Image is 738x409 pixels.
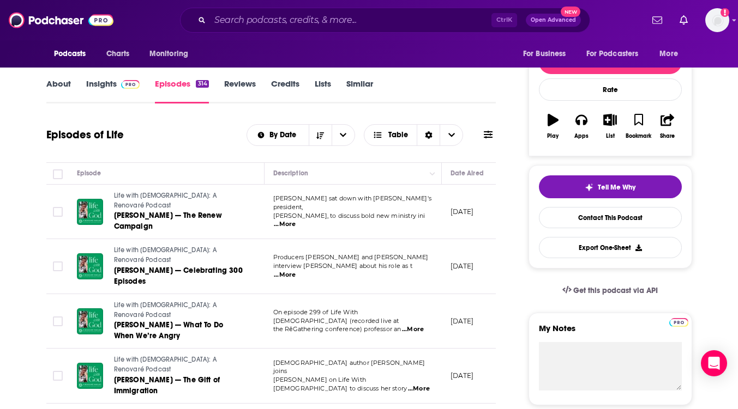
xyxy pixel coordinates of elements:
[625,107,653,146] button: Bookmark
[114,301,245,320] a: Life with [DEMOGRAPHIC_DATA]: A Renovaré Podcast
[121,80,140,89] img: Podchaser Pro
[114,320,245,341] a: [PERSON_NAME] — What To Do When We’re Angry
[659,46,678,62] span: More
[585,183,593,192] img: tell me why sparkle
[114,192,217,209] span: Life with [DEMOGRAPHIC_DATA]: A Renovaré Podcast
[669,316,688,327] a: Pro website
[598,183,635,192] span: Tell Me Why
[273,376,407,392] span: [PERSON_NAME] on Life With [DEMOGRAPHIC_DATA] to discuss her story
[114,375,245,396] a: [PERSON_NAME] — The Gift of Immigration
[606,133,615,139] div: List
[586,46,639,62] span: For Podcasters
[388,131,408,139] span: Table
[114,320,223,340] span: [PERSON_NAME] — What To Do When We’re Angry
[273,167,308,180] div: Description
[114,301,217,319] span: Life with [DEMOGRAPHIC_DATA]: A Renovaré Podcast
[273,253,429,261] span: Producers [PERSON_NAME] and [PERSON_NAME]
[271,78,299,103] a: Credits
[705,8,729,32] button: Show profile menu
[86,78,140,103] a: InsightsPodchaser Pro
[675,11,692,29] a: Show notifications dropdown
[451,167,484,180] div: Date Aired
[114,246,217,264] span: Life with [DEMOGRAPHIC_DATA]: A Renovaré Podcast
[539,175,682,198] button: tell me why sparkleTell Me Why
[149,46,188,62] span: Monitoring
[114,355,245,374] a: Life with [DEMOGRAPHIC_DATA]: A Renovaré Podcast
[247,131,309,139] button: open menu
[596,107,624,146] button: List
[451,371,474,380] p: [DATE]
[417,125,440,145] div: Sort Direction
[53,261,63,271] span: Toggle select row
[46,78,71,103] a: About
[114,191,245,210] a: Life with [DEMOGRAPHIC_DATA]: A Renovaré Podcast
[53,371,63,381] span: Toggle select row
[653,107,681,146] button: Share
[721,8,729,17] svg: Add a profile image
[273,359,425,375] span: [DEMOGRAPHIC_DATA] author [PERSON_NAME] joins
[155,78,208,103] a: Episodes314
[573,286,658,295] span: Get this podcast via API
[114,210,245,232] a: [PERSON_NAME] — The Renew Campaign
[54,46,86,62] span: Podcasts
[561,7,580,17] span: New
[491,13,517,27] span: Ctrl K
[114,356,217,373] span: Life with [DEMOGRAPHIC_DATA]: A Renovaré Podcast
[539,323,682,342] label: My Notes
[273,308,399,325] span: On episode 299 of Life With [DEMOGRAPHIC_DATA] (recorded live at
[224,78,256,103] a: Reviews
[114,246,245,265] a: Life with [DEMOGRAPHIC_DATA]: A Renovaré Podcast
[526,14,581,27] button: Open AdvancedNew
[539,207,682,228] a: Contact This Podcast
[114,265,245,287] a: [PERSON_NAME] — Celebrating 300 Episodes
[114,266,243,286] span: [PERSON_NAME] — Celebrating 300 Episodes
[273,212,425,219] span: [PERSON_NAME], to discuss bold new ministry ini
[180,8,590,33] div: Search podcasts, credits, & more...
[554,277,667,304] a: Get this podcast via API
[346,78,373,103] a: Similar
[210,11,491,29] input: Search podcasts, credits, & more...
[114,211,222,231] span: [PERSON_NAME] — The Renew Campaign
[274,220,296,229] span: ...More
[269,131,300,139] span: By Date
[705,8,729,32] span: Logged in as Andrea1206
[309,125,332,145] button: Sort Direction
[701,350,727,376] div: Open Intercom Messenger
[364,124,464,146] button: Choose View
[142,44,202,64] button: open menu
[9,10,113,30] img: Podchaser - Follow, Share and Rate Podcasts
[106,46,130,62] span: Charts
[114,375,220,395] span: [PERSON_NAME] — The Gift of Immigration
[77,167,101,180] div: Episode
[539,107,567,146] button: Play
[274,271,296,279] span: ...More
[567,107,596,146] button: Apps
[402,325,424,334] span: ...More
[451,261,474,271] p: [DATE]
[523,46,566,62] span: For Business
[660,133,675,139] div: Share
[669,318,688,327] img: Podchaser Pro
[531,17,576,23] span: Open Advanced
[247,124,355,146] h2: Choose List sort
[332,125,355,145] button: open menu
[579,44,655,64] button: open menu
[648,11,667,29] a: Show notifications dropdown
[426,167,439,180] button: Column Actions
[273,262,412,270] span: interview [PERSON_NAME] about his role as t
[705,8,729,32] img: User Profile
[652,44,692,64] button: open menu
[273,194,431,211] span: [PERSON_NAME] sat down with [PERSON_NAME]'s president,
[46,44,100,64] button: open menu
[539,237,682,258] button: Export One-Sheet
[315,78,331,103] a: Lists
[196,80,208,88] div: 314
[451,207,474,216] p: [DATE]
[408,384,430,393] span: ...More
[273,325,401,333] span: the RēGathering conference) professor an
[547,133,559,139] div: Play
[451,316,474,326] p: [DATE]
[515,44,580,64] button: open menu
